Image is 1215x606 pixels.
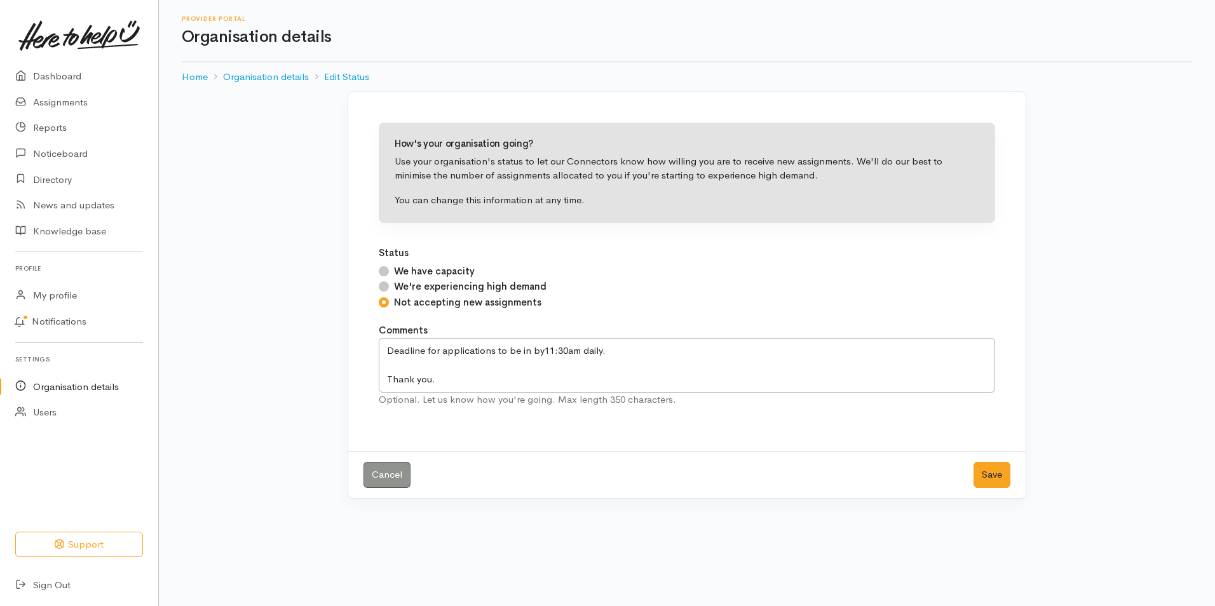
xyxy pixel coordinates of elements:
[379,323,428,338] label: Comments
[395,138,979,149] h4: How's your organisation going?
[363,462,411,488] a: Cancel
[395,154,979,183] p: Use your organisation's status to let our Connectors know how willing you are to receive new assi...
[223,70,309,84] a: Organisation details
[379,393,995,407] div: Optional. Let us know how you're going. Max length 350 characters.
[182,62,1192,92] nav: breadcrumb
[395,193,979,208] p: You can change this information at any time.
[974,462,1010,488] button: Save
[394,264,475,279] label: We have capacity
[324,70,369,84] a: Edit Status
[15,351,143,368] h6: Settings
[182,28,1192,46] h1: Organisation details
[15,532,143,558] button: Support
[182,15,1192,22] h6: Provider Portal
[394,279,546,294] label: We're experiencing high demand
[182,70,208,84] a: Home
[379,246,409,260] label: Status
[15,260,143,277] h6: Profile
[379,338,995,393] textarea: Deadline for applications to be in by11:30am daily. Thank you.
[394,295,541,310] label: Not accepting new assignments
